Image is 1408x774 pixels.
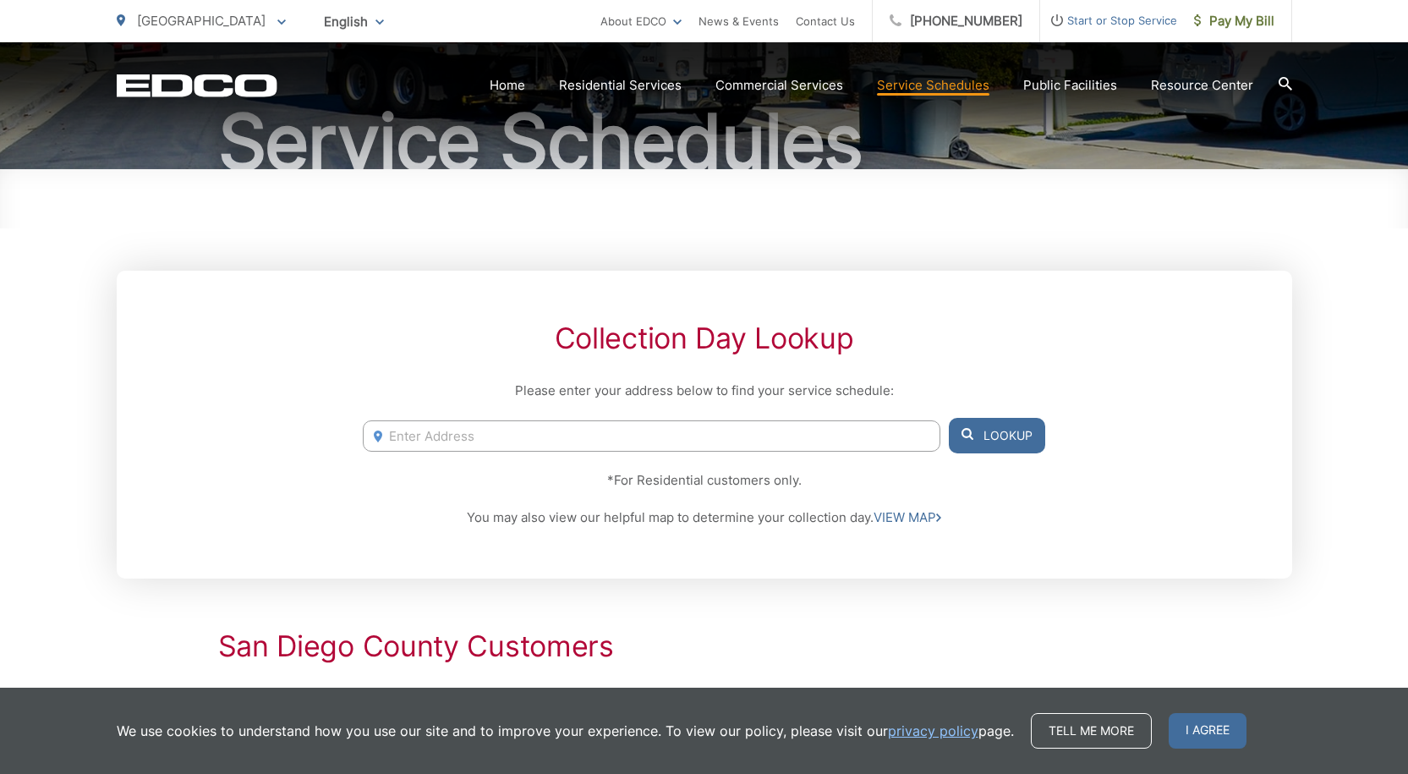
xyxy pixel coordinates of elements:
a: Contact Us [796,11,855,31]
a: Commercial Services [715,75,843,96]
a: EDCD logo. Return to the homepage. [117,74,277,97]
a: News & Events [699,11,779,31]
a: privacy policy [888,721,978,741]
a: Public Facilities [1023,75,1117,96]
p: *For Residential customers only. [363,470,1044,491]
input: Enter Address [363,420,940,452]
a: Home [490,75,525,96]
p: Please enter your address below to find your service schedule: [363,381,1044,401]
a: Service Schedules [877,75,989,96]
p: We use cookies to understand how you use our site and to improve your experience. To view our pol... [117,721,1014,741]
h2: San Diego County Customers [218,629,1191,663]
span: Pay My Bill [1194,11,1274,31]
p: You may also view our helpful map to determine your collection day. [363,508,1044,528]
span: I agree [1169,713,1246,749]
a: VIEW MAP [874,508,941,528]
a: Resource Center [1151,75,1253,96]
button: Lookup [949,418,1045,453]
h2: Collection Day Lookup [363,321,1044,355]
span: English [311,7,397,36]
a: Residential Services [559,75,682,96]
a: About EDCO [600,11,682,31]
h1: Service Schedules [117,100,1292,184]
span: [GEOGRAPHIC_DATA] [137,13,266,29]
a: Tell me more [1031,713,1152,749]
